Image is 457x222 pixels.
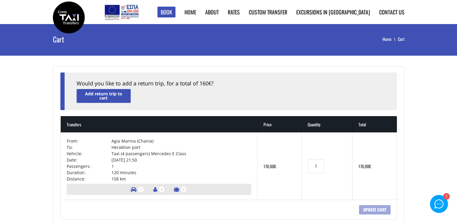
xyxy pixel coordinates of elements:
bdi: 170,00 [358,163,371,169]
li: Number of vehicles [128,184,147,195]
td: Passengers: [67,163,111,169]
bdi: 170,00 [264,163,276,169]
span: € [274,163,276,169]
span: 4 [158,186,165,193]
a: Crete Taxi Transfers | Crete Taxi Transfers Cart | Crete Taxi Transfers [53,14,85,20]
img: Crete Taxi Transfers | Crete Taxi Transfers Cart | Crete Taxi Transfers [53,2,85,33]
th: Quantity [302,116,352,132]
a: Custom Transfer [249,8,287,16]
a: Home [382,36,398,42]
td: [DATE] 21:50 [111,157,251,163]
td: Duration: [67,169,111,176]
img: e-bannersEUERDF180X90.jpg [104,3,139,21]
a: About [205,8,219,16]
td: Heraklion port [111,144,251,150]
li: Number of passengers [150,184,168,195]
td: From: [67,138,111,144]
td: Agia Marina (Chania) [111,138,251,144]
th: Transfers [61,116,258,132]
td: Taxi (4 passengers) Mercedes E Class [111,150,251,157]
span: 1 [138,186,144,193]
td: Distance: [67,176,111,182]
a: Book [157,7,175,18]
th: Total [352,116,397,132]
td: 1 [111,163,251,169]
th: Price [257,116,302,132]
input: Transfers quantity [308,159,324,173]
h1: Cart [53,24,171,54]
a: Rates [228,8,240,16]
a: Excursions in [GEOGRAPHIC_DATA] [296,8,370,16]
span: € [369,163,371,169]
div: Would you like to add a return trip, for a total of 160 ? [77,80,385,88]
div: 1 [443,194,449,200]
span: 3 [180,186,187,193]
input: Update cart [359,205,391,214]
a: Home [184,8,196,16]
td: Vehicle: [67,150,111,157]
li: Number of luggage items [171,184,190,195]
a: Contact us [379,8,404,16]
td: To: [67,144,111,150]
span: € [209,80,211,87]
td: Date: [67,157,111,163]
li: Cart [398,36,404,42]
td: 158 km [111,176,251,182]
a: Add return trip to cart [77,89,131,103]
td: 120 minutes [111,169,251,176]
